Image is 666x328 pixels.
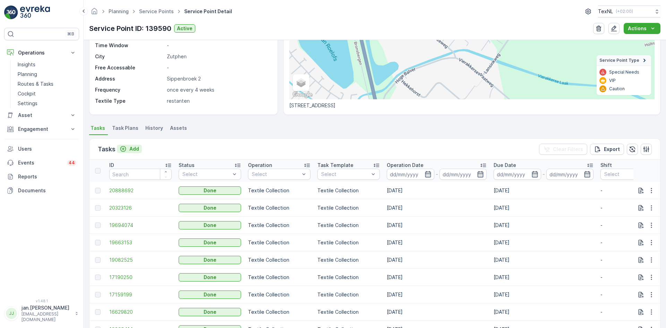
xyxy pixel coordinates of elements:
[490,286,597,303] td: [DATE]
[4,108,79,122] button: Asset
[616,9,633,14] p: ( +02:00 )
[387,169,434,180] input: dd/mm/yyyy
[4,6,18,19] img: logo
[95,86,164,93] p: Frequency
[314,217,383,234] td: Textile Collection
[167,75,270,82] p: Sippenbroek 2
[15,69,79,79] a: Planning
[109,256,172,263] a: 19082525
[439,169,487,180] input: dd/mm/yyyy
[314,199,383,217] td: Textile Collection
[91,10,98,16] a: Homepage
[117,145,142,153] button: Add
[490,303,597,321] td: [DATE]
[387,162,424,169] p: Operation Date
[18,126,65,133] p: Engagement
[109,291,172,298] a: 17159199
[167,42,270,49] p: -
[179,204,241,212] button: Done
[590,144,624,155] button: Export
[95,42,164,49] p: Time Window
[18,61,35,68] p: Insights
[109,187,172,194] a: 20888692
[383,269,490,286] td: [DATE]
[597,55,651,66] summary: Service Point Type
[600,162,612,169] p: Shift
[18,159,63,166] p: Events
[18,100,37,107] p: Settings
[139,8,174,14] a: Service Points
[383,182,490,199] td: [DATE]
[248,162,272,169] p: Operation
[291,90,314,99] a: Open this area in Google Maps (opens a new window)
[18,49,65,56] p: Operations
[383,217,490,234] td: [DATE]
[314,303,383,321] td: Textile Collection
[204,222,216,229] p: Done
[95,292,101,297] div: Toggle Row Selected
[609,86,625,92] p: Caution
[436,170,438,178] p: -
[4,299,79,303] span: v 1.48.1
[18,112,65,119] p: Asset
[204,309,216,316] p: Done
[604,171,652,178] p: Select
[494,169,541,180] input: dd/mm/yyyy
[18,90,36,97] p: Cockpit
[4,304,79,322] button: JJjan.[PERSON_NAME][EMAIL_ADDRESS][DOMAIN_NAME]
[109,204,172,211] a: 20323126
[20,6,50,19] img: logo_light-DOdMpM7g.png
[95,275,101,280] div: Toggle Row Selected
[22,311,71,322] p: [EMAIL_ADDRESS][DOMAIN_NAME]
[4,170,79,184] a: Reports
[553,146,583,153] p: Clear Filters
[245,269,314,286] td: Textile Collection
[109,239,172,246] a: 19663153
[95,309,101,315] div: Toggle Row Selected
[490,217,597,234] td: [DATE]
[314,182,383,199] td: Textile Collection
[383,199,490,217] td: [DATE]
[204,291,216,298] p: Done
[204,256,216,263] p: Done
[383,303,490,321] td: [DATE]
[609,69,639,75] p: Special Needs
[167,98,270,104] p: restanten
[293,75,309,90] a: Layers
[204,204,216,211] p: Done
[179,256,241,264] button: Done
[15,89,79,99] a: Cockpit
[539,144,587,155] button: Clear Filters
[22,304,71,311] p: jan.[PERSON_NAME]
[109,309,172,316] span: 16629820
[628,25,647,32] p: Actions
[383,234,490,251] td: [DATE]
[6,308,17,319] div: JJ
[179,273,241,281] button: Done
[204,187,216,194] p: Done
[183,8,233,15] span: Service Point Detail
[546,169,594,180] input: dd/mm/yyyy
[291,90,314,99] img: Google
[177,25,193,32] p: Active
[109,274,172,281] a: 17190250
[289,102,655,109] p: [STREET_ADDRESS]
[4,46,79,60] button: Operations
[609,78,616,83] p: VIP
[182,171,230,178] p: Select
[383,251,490,269] td: [DATE]
[15,99,79,108] a: Settings
[245,286,314,303] td: Textile Collection
[170,125,187,132] span: Assets
[18,81,53,87] p: Routes & Tasks
[245,182,314,199] td: Textile Collection
[95,53,164,60] p: City
[109,222,172,229] a: 19694074
[598,8,613,15] p: TexNL
[167,64,270,71] p: -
